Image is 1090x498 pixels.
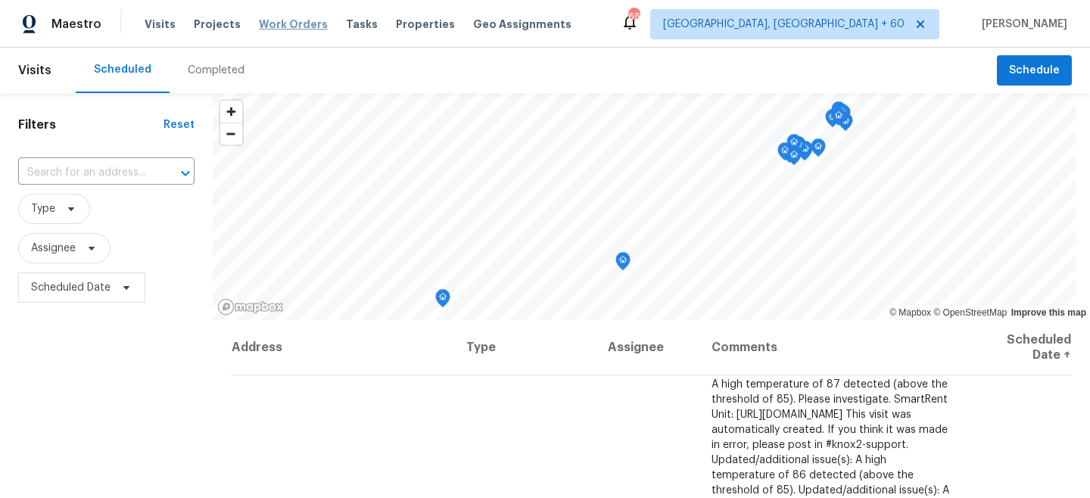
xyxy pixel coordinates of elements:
[18,161,152,185] input: Search for an address...
[777,142,793,166] div: Map marker
[889,307,931,318] a: Mapbox
[175,163,196,184] button: Open
[997,55,1072,86] button: Schedule
[31,280,111,295] span: Scheduled Date
[933,307,1007,318] a: OpenStreetMap
[976,17,1067,32] span: [PERSON_NAME]
[194,17,241,32] span: Projects
[31,201,55,216] span: Type
[1011,307,1086,318] a: Improve this map
[791,136,806,160] div: Map marker
[473,17,571,32] span: Geo Assignments
[435,289,450,313] div: Map marker
[18,117,163,132] h1: Filters
[1009,61,1060,80] span: Schedule
[259,17,328,32] span: Work Orders
[786,147,802,170] div: Map marker
[615,252,631,275] div: Map marker
[834,104,849,127] div: Map marker
[163,117,195,132] div: Reset
[213,93,1076,320] canvas: Map
[628,9,639,24] div: 663
[31,241,76,256] span: Assignee
[663,17,905,32] span: [GEOGRAPHIC_DATA], [GEOGRAPHIC_DATA] + 60
[838,113,853,136] div: Map marker
[699,320,964,375] th: Comments
[454,320,596,375] th: Type
[231,320,454,375] th: Address
[786,134,802,157] div: Map marker
[346,19,378,30] span: Tasks
[811,139,826,162] div: Map marker
[596,320,699,375] th: Assignee
[396,17,455,32] span: Properties
[220,123,242,145] button: Zoom out
[825,109,840,132] div: Map marker
[831,101,846,125] div: Map marker
[94,62,151,77] div: Scheduled
[220,101,242,123] button: Zoom in
[836,104,851,128] div: Map marker
[145,17,176,32] span: Visits
[217,298,284,316] a: Mapbox homepage
[188,63,244,78] div: Completed
[831,107,846,131] div: Map marker
[51,17,101,32] span: Maestro
[964,320,1072,375] th: Scheduled Date ↑
[18,54,51,87] span: Visits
